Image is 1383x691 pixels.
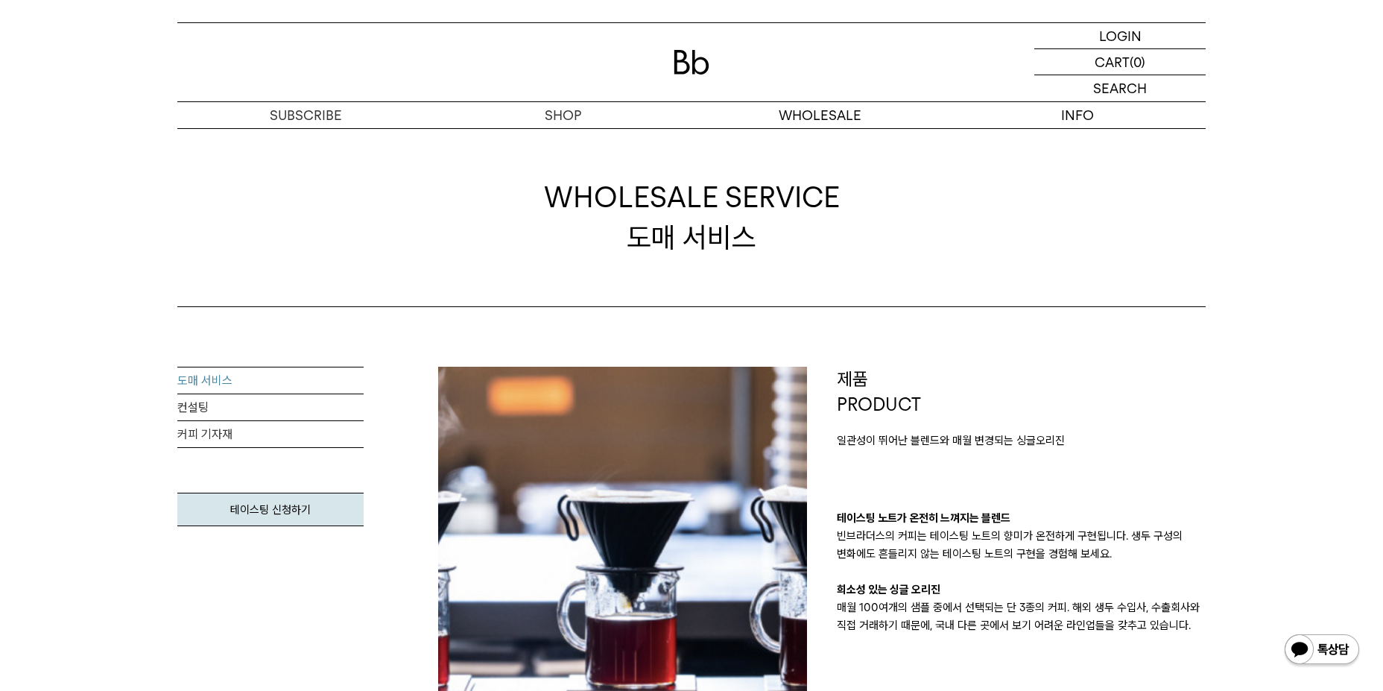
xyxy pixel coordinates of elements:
p: 테이스팅 노트가 온전히 느껴지는 블렌드 [837,509,1206,527]
a: SUBSCRIBE [177,102,434,128]
p: INFO [949,102,1206,128]
img: 로고 [674,50,709,75]
span: WHOLESALE SERVICE [544,177,840,217]
p: WHOLESALE [691,102,949,128]
a: 도매 서비스 [177,367,364,394]
p: LOGIN [1099,23,1142,48]
p: SEARCH [1093,75,1147,101]
p: 일관성이 뛰어난 블렌드와 매월 변경되는 싱글오리진 [837,432,1206,449]
p: 희소성 있는 싱글 오리진 [837,581,1206,599]
a: 커피 기자재 [177,421,364,448]
div: 도매 서비스 [544,177,840,256]
a: CART (0) [1034,49,1206,75]
a: LOGIN [1034,23,1206,49]
img: 카카오톡 채널 1:1 채팅 버튼 [1283,633,1361,669]
a: 컨설팅 [177,394,364,421]
p: (0) [1130,49,1145,75]
a: 테이스팅 신청하기 [177,493,364,526]
a: SHOP [434,102,691,128]
p: 제품 PRODUCT [837,367,1206,417]
p: CART [1095,49,1130,75]
p: 매월 100여개의 샘플 중에서 선택되는 단 3종의 커피. 해외 생두 수입사, 수출회사와 직접 거래하기 때문에, 국내 다른 곳에서 보기 어려운 라인업들을 갖추고 있습니다. [837,599,1206,634]
p: 빈브라더스의 커피는 테이스팅 노트의 향미가 온전하게 구현됩니다. 생두 구성의 변화에도 흔들리지 않는 테이스팅 노트의 구현을 경험해 보세요. [837,527,1206,563]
